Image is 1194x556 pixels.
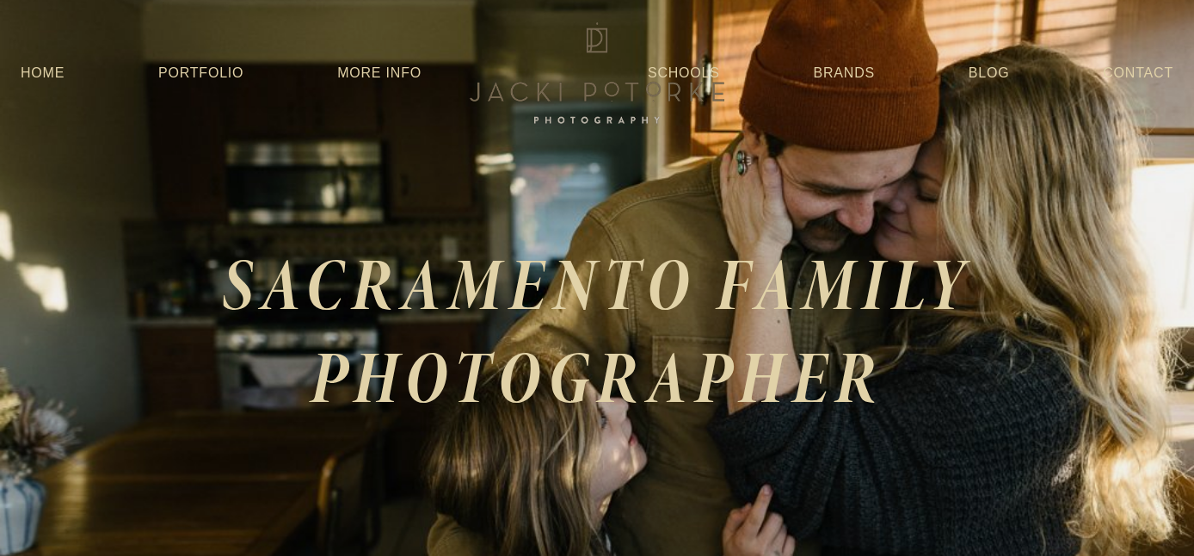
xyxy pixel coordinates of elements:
a: Brands [814,58,875,89]
img: Jacki Potorke Sacramento Family Photographer [459,18,735,128]
a: Contact [1103,58,1173,89]
a: Blog [969,58,1010,89]
a: More Info [337,58,422,89]
a: Portfolio [158,65,243,80]
em: SACRAMENTO FAMILY PHOTOGRAPHER [222,234,991,427]
a: Schools [648,58,720,89]
a: Home [21,58,65,89]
